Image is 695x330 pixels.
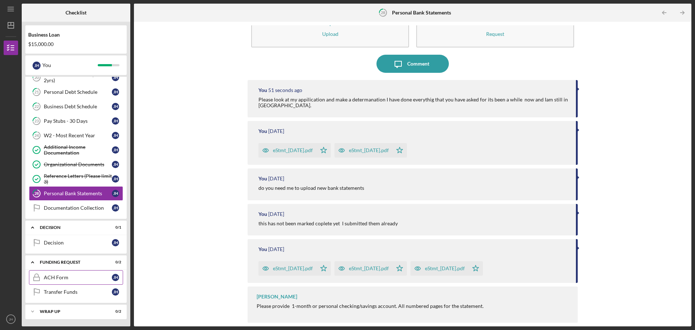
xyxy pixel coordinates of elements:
[44,118,112,124] div: Pay Stubs - 30 Days
[258,211,267,217] div: You
[29,172,123,186] a: Reference Letters (Please limit 3)JH
[28,41,124,47] div: $15,000.00
[44,144,112,156] div: Additional Income Documentation
[258,143,331,158] button: eStmt_[DATE].pdf
[29,85,123,99] a: 21Personal Debt ScheduleJH
[112,132,119,139] div: J H
[112,204,119,212] div: J H
[268,176,284,181] time: 2025-09-29 18:04
[486,31,504,37] div: Request
[112,146,119,154] div: J H
[112,175,119,183] div: J H
[34,90,39,95] tspan: 21
[44,162,112,167] div: Organizational Documents
[273,147,313,153] div: eStmt_[DATE].pdf
[251,6,409,47] button: Upload
[66,10,87,16] b: Checklist
[258,246,267,252] div: You
[29,201,123,215] a: Documentation CollectionJH
[40,309,103,314] div: Wrap up
[40,225,103,230] div: Decision
[29,270,123,285] a: ACH FormJH
[334,261,407,276] button: eStmt_[DATE].pdf
[44,275,112,280] div: ACH Form
[381,10,385,15] tspan: 28
[29,114,123,128] a: 23Pay Stubs - 30 DaysJH
[416,6,574,47] button: Request
[273,266,313,271] div: eStmt_[DATE].pdf
[349,147,389,153] div: eStmt_[DATE].pdf
[40,260,103,264] div: Funding Request
[29,186,123,201] a: 28Personal Bank StatementsJH
[44,240,112,246] div: Decision
[44,133,112,138] div: W2 - Most Recent Year
[44,72,112,83] div: Personal Tax Returns (1 to 2yrs)
[258,176,267,181] div: You
[376,55,449,73] button: Comment
[34,119,39,124] tspan: 23
[112,239,119,246] div: J H
[258,221,398,226] div: this has not been marked coplete yet I submitted them already
[44,289,112,295] div: Transfer Funds
[257,294,297,300] div: [PERSON_NAME]
[44,191,112,196] div: Personal Bank Statements
[258,261,331,276] button: eStmt_[DATE].pdf
[34,191,39,196] tspan: 28
[108,225,121,230] div: 0 / 1
[34,133,39,138] tspan: 24
[112,117,119,125] div: J H
[258,185,364,191] div: do you need me to upload new bank statements
[28,32,124,38] div: Business Loan
[29,157,123,172] a: Organizational DocumentsJH
[108,260,121,264] div: 0 / 2
[392,10,451,16] b: Personal Bank Statements
[42,59,98,71] div: You
[44,205,112,211] div: Documentation Collection
[268,246,284,252] time: 2025-05-14 21:18
[29,99,123,114] a: 22Business Debt ScheduleJH
[29,285,123,299] a: Transfer FundsJH
[33,62,41,70] div: J H
[112,74,119,81] div: J H
[34,75,39,80] tspan: 20
[258,128,267,134] div: You
[258,97,569,108] div: Please look at my appilication and make a determanation I have done everythig that you have asked...
[425,266,465,271] div: eStmt_[DATE].pdf
[112,88,119,96] div: J H
[268,128,284,134] time: 2025-09-29 18:19
[268,87,302,93] time: 2025-10-06 15:47
[4,312,18,326] button: JH
[44,104,112,109] div: Business Debt Schedule
[29,128,123,143] a: 24W2 - Most Recent YearJH
[44,173,112,185] div: Reference Letters (Please limit 3)
[112,274,119,281] div: J H
[9,317,13,321] text: JH
[268,211,284,217] time: 2025-06-20 11:48
[258,87,267,93] div: You
[334,143,407,158] button: eStmt_[DATE].pdf
[322,31,338,37] div: Upload
[112,103,119,110] div: J H
[29,70,123,85] a: 20Personal Tax Returns (1 to 2yrs)JH
[257,303,570,309] div: Please provide 1-month or personal checking/savings account. All numbered pages for the statement.
[112,190,119,197] div: J H
[29,143,123,157] a: Additional Income DocumentationJH
[112,161,119,168] div: J H
[34,104,39,109] tspan: 22
[410,261,483,276] button: eStmt_[DATE].pdf
[349,266,389,271] div: eStmt_[DATE].pdf
[44,89,112,95] div: Personal Debt Schedule
[108,309,121,314] div: 0 / 2
[407,55,429,73] div: Comment
[29,235,123,250] a: DecisionJH
[112,288,119,296] div: J H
